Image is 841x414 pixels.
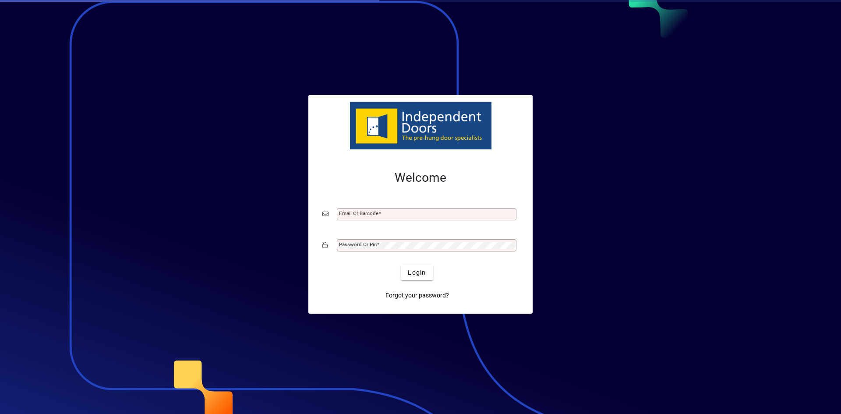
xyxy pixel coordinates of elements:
mat-label: Email or Barcode [339,210,378,216]
a: Forgot your password? [382,287,452,303]
button: Login [401,265,433,280]
mat-label: Password or Pin [339,241,377,248]
span: Forgot your password? [385,291,449,300]
span: Login [408,268,426,277]
h2: Welcome [322,170,519,185]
